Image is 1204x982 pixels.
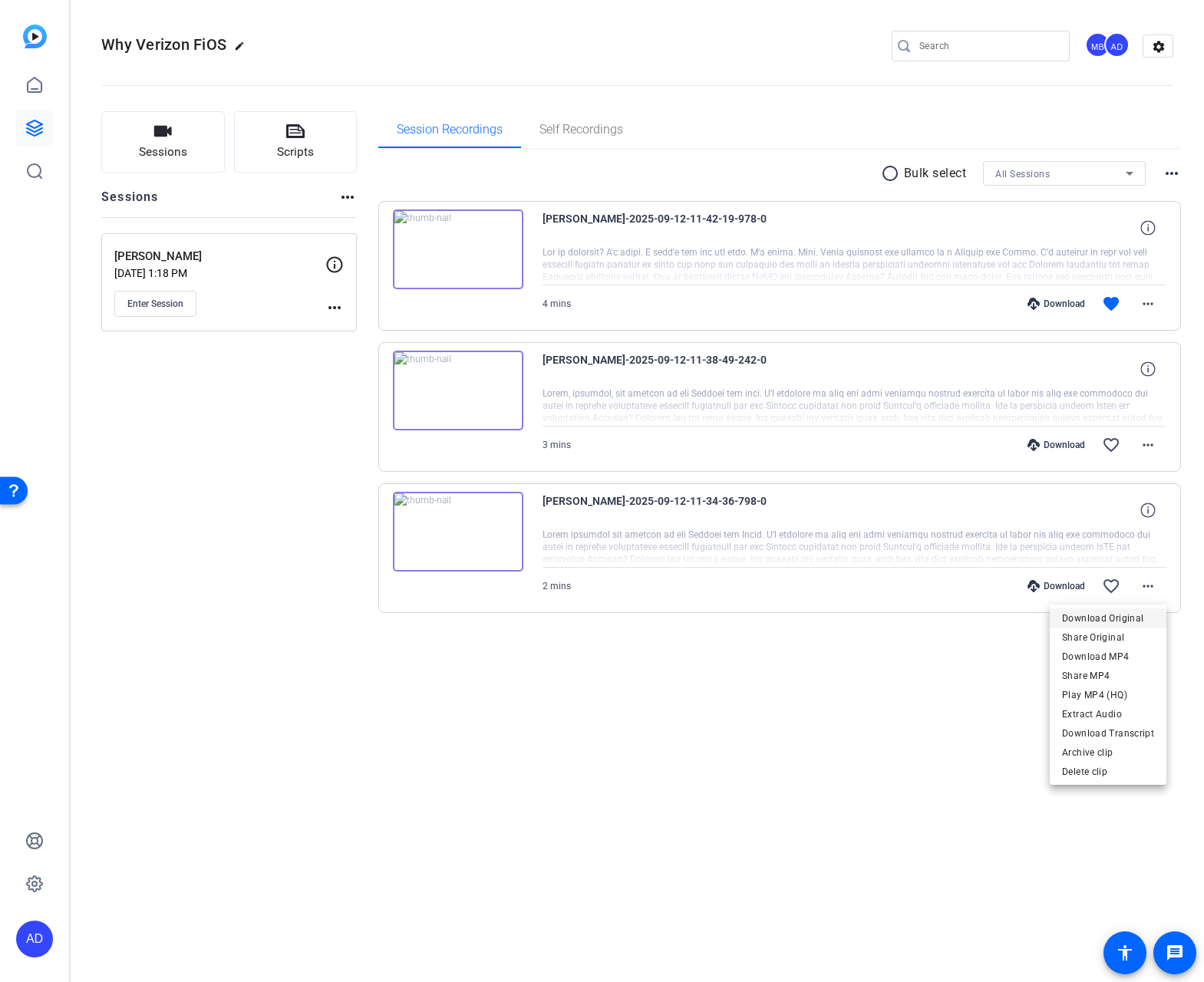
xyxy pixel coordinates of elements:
[1062,609,1154,628] span: Download Original
[1062,705,1154,723] span: Extract Audio
[1062,628,1154,647] span: Share Original
[1062,648,1154,666] span: Download MP4
[1062,763,1154,781] span: Delete clip
[1062,667,1154,685] span: Share MP4
[1062,743,1154,762] span: Archive clip
[1062,686,1154,704] span: Play MP4 (HQ)
[1062,724,1154,743] span: Download Transcript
